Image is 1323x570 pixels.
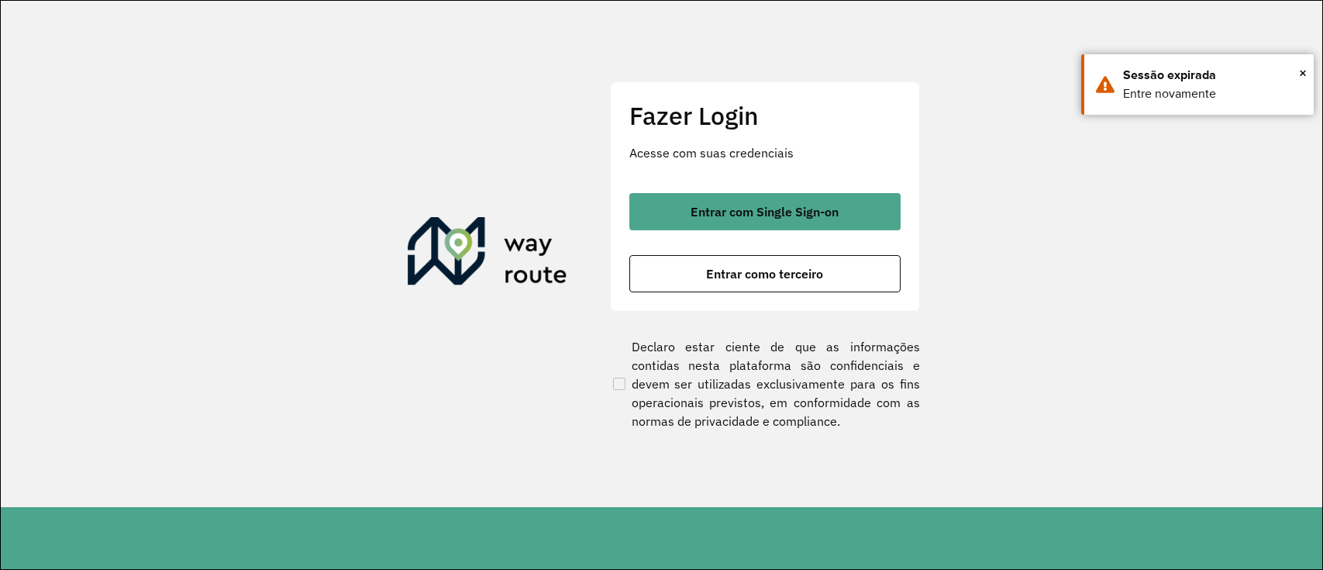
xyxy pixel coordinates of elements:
[1299,61,1307,85] span: ×
[408,217,567,292] img: Roteirizador AmbevTech
[1123,66,1302,85] div: Sessão expirada
[691,206,839,218] span: Entrar com Single Sign-on
[706,268,823,280] span: Entrar como terceiro
[629,101,901,130] h2: Fazer Login
[1123,85,1302,103] div: Entre novamente
[610,337,920,430] label: Declaro estar ciente de que as informações contidas nesta plataforma são confidenciais e devem se...
[629,255,901,292] button: button
[1299,61,1307,85] button: Close
[629,193,901,230] button: button
[629,143,901,162] p: Acesse com suas credenciais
